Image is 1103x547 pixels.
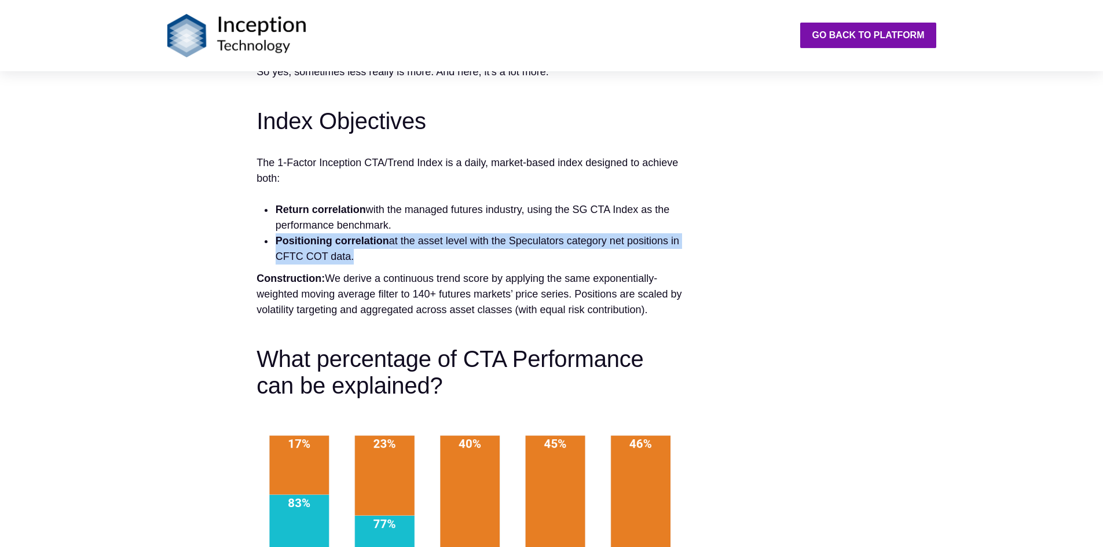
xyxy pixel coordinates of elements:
[800,23,936,48] a: Go back to platform
[276,235,389,247] strong: Positioning correlation
[256,346,683,399] h3: What percentage of CTA Performance can be explained?
[167,14,306,57] img: Logo
[256,108,683,134] h3: Index Objectives
[274,233,683,265] li: at the asset level with the Speculators category net positions in CFTC COT data.
[274,202,683,233] li: with the managed futures industry, using the SG CTA Index as the performance benchmark.
[812,30,924,40] strong: Go back to platform
[256,155,683,186] p: The 1-Factor Inception CTA/Trend Index is a daily, market-based index designed to achieve both:
[256,64,683,80] p: So yes, sometimes less really is more. And here, it's a lot more.
[256,273,325,284] strong: Construction:
[256,271,683,318] p: We derive a continuous trend score by applying the same exponentially-weighted moving average fil...
[276,204,366,215] strong: Return correlation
